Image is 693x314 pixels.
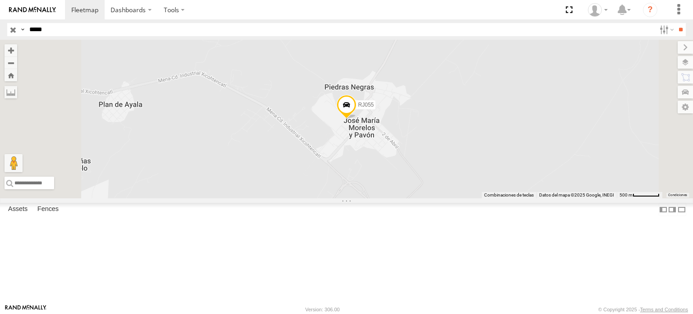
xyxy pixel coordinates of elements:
[5,86,17,98] label: Measure
[659,203,668,216] label: Dock Summary Table to the Left
[585,3,611,17] div: Maria Flores
[668,203,677,216] label: Dock Summary Table to the Right
[677,203,686,216] label: Hide Summary Table
[656,23,675,36] label: Search Filter Options
[33,203,63,216] label: Fences
[643,3,657,17] i: ?
[5,69,17,81] button: Zoom Home
[619,192,633,197] span: 500 m
[640,307,688,312] a: Terms and Conditions
[5,56,17,69] button: Zoom out
[9,7,56,13] img: rand-logo.svg
[617,192,662,198] button: Escala del mapa: 500 m por 56 píxeles
[484,192,534,198] button: Combinaciones de teclas
[358,102,374,108] span: RJ055
[5,154,23,172] button: Arrastra el hombrecito naranja al mapa para abrir Street View
[678,101,693,113] label: Map Settings
[305,307,340,312] div: Version: 306.00
[5,305,46,314] a: Visit our Website
[5,44,17,56] button: Zoom in
[4,203,32,216] label: Assets
[598,307,688,312] div: © Copyright 2025 -
[539,192,614,197] span: Datos del mapa ©2025 Google, INEGI
[19,23,26,36] label: Search Query
[668,193,687,197] a: Condiciones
